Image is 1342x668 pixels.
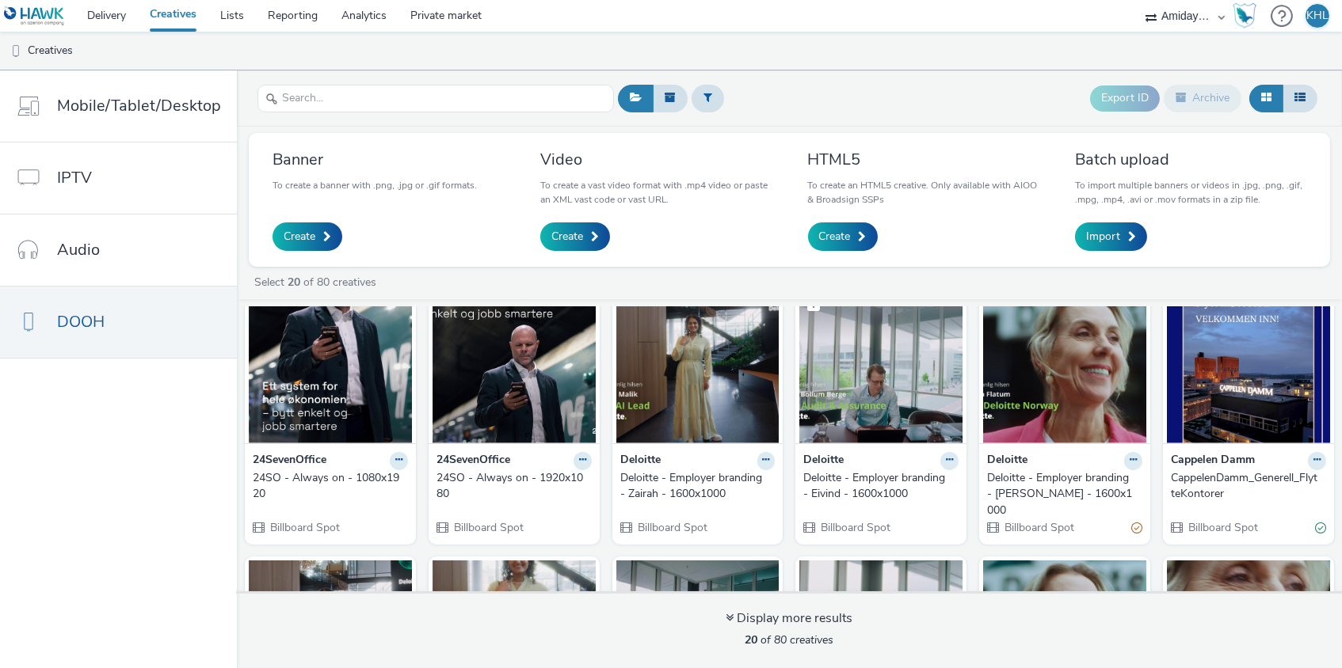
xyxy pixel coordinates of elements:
[249,289,412,443] img: 24SO - Always on - 1080x1920 visual
[808,149,1039,170] h3: HTML5
[620,470,776,503] a: Deloitte - Employer branding - Zairah - 1600x1000
[819,520,890,535] span: Billboard Spot
[433,289,596,443] img: 24SO - Always on - 1920x1080 visual
[1171,452,1255,470] strong: Cappelen Damm
[987,470,1142,518] a: Deloitte - Employer branding - [PERSON_NAME] - 1600x1000
[987,452,1027,470] strong: Deloitte
[1249,85,1283,112] button: Grid
[799,289,963,443] img: Deloitte - Employer branding - Eivind - 1600x1000 visual
[437,470,585,503] div: 24SO - Always on - 1920x1080
[284,229,315,245] span: Create
[1003,520,1074,535] span: Billboard Spot
[57,166,92,189] span: IPTV
[1090,85,1160,111] button: Export ID
[1171,470,1320,503] div: CappelenDamm_Generell_FlytteKontorer
[551,229,583,245] span: Create
[253,275,383,290] a: Select of 80 creatives
[803,452,844,470] strong: Deloitte
[8,44,24,59] img: dooh
[57,310,105,333] span: DOOH
[620,470,769,503] div: Deloitte - Employer branding - Zairah - 1600x1000
[273,149,477,170] h3: Banner
[745,632,758,647] strong: 20
[819,229,851,245] span: Create
[273,178,477,192] p: To create a banner with .png, .jpg or .gif formats.
[269,520,340,535] span: Billboard Spot
[57,94,221,117] span: Mobile/Tablet/Desktop
[1233,3,1263,28] a: Hawk Academy
[1075,178,1306,207] p: To import multiple banners or videos in .jpg, .png, .gif, .mpg, .mp4, .avi or .mov formats in a z...
[452,520,524,535] span: Billboard Spot
[437,452,510,470] strong: 24SevenOffice
[803,470,959,503] a: Deloitte - Employer branding - Eivind - 1600x1000
[540,178,772,207] p: To create a vast video format with .mp4 video or paste an XML vast code or vast URL.
[987,470,1136,518] div: Deloitte - Employer branding - [PERSON_NAME] - 1600x1000
[808,222,878,251] a: Create
[253,470,408,503] a: 24SO - Always on - 1080x1920
[4,6,65,26] img: undefined Logo
[1233,3,1256,28] img: Hawk Academy
[257,85,614,112] input: Search...
[1306,4,1329,28] div: KHL
[540,149,772,170] h3: Video
[1131,520,1142,537] div: Partially valid
[1075,149,1306,170] h3: Batch upload
[253,470,402,503] div: 24SO - Always on - 1080x1920
[803,470,952,503] div: Deloitte - Employer branding - Eivind - 1600x1000
[620,452,661,470] strong: Deloitte
[616,289,780,443] img: Deloitte - Employer branding - Zairah - 1600x1000 visual
[437,470,592,503] a: 24SO - Always on - 1920x1080
[1086,229,1120,245] span: Import
[808,178,1039,207] p: To create an HTML5 creative. Only available with AIOO & Broadsign SSPs
[1164,85,1241,112] button: Archive
[636,520,707,535] span: Billboard Spot
[745,632,834,647] span: of 80 creatives
[288,275,300,290] strong: 20
[1315,520,1326,537] div: Valid
[1167,289,1330,443] img: CappelenDamm_Generell_FlytteKontorer visual
[253,452,326,470] strong: 24SevenOffice
[726,609,853,628] div: Display more results
[1283,85,1317,112] button: Table
[57,238,100,261] span: Audio
[1171,470,1326,503] a: CappelenDamm_Generell_FlytteKontorer
[540,222,610,251] a: Create
[1075,222,1147,251] a: Import
[1187,520,1258,535] span: Billboard Spot
[273,222,342,251] a: Create
[983,289,1146,443] img: Deloitte - Employer branding - Cecilia - 1600x1000 visual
